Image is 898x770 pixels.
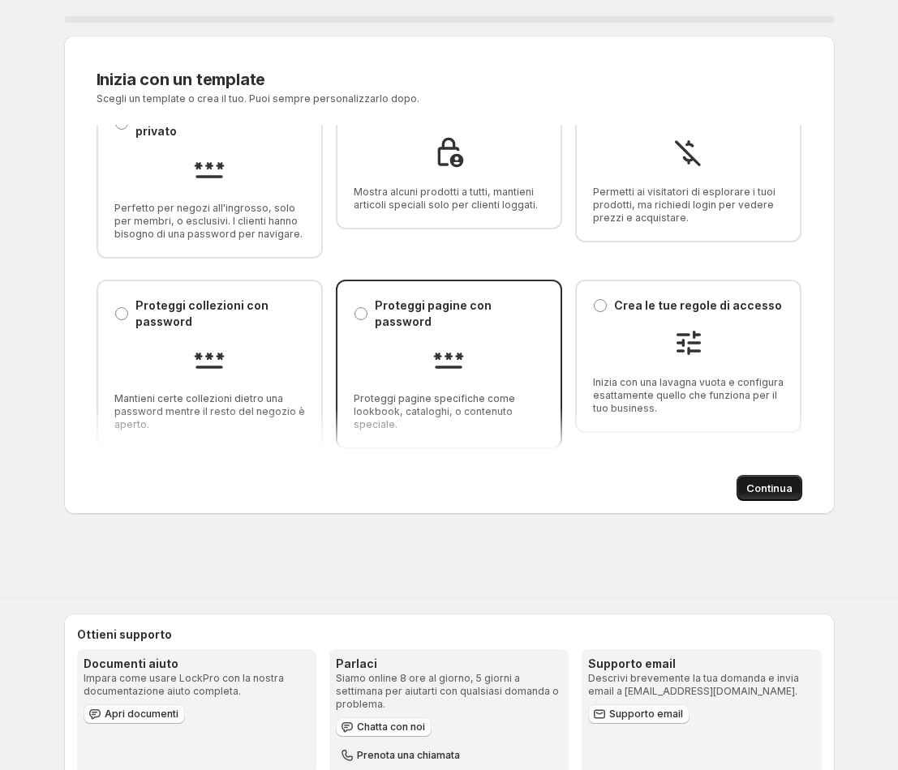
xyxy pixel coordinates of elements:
[588,656,814,672] h3: Supporto email
[84,672,310,698] p: Impara come usare LockPro con la nostra documentazione aiuto completa.
[354,392,544,431] span: Proteggi pagine specifiche come lookbook, cataloghi, o contenuto speciale.
[672,327,705,359] img: Crea le tue regole di accesso
[97,92,604,105] p: Scegli un template o crea il tuo. Puoi sempre personalizzarlo dopo.
[135,297,305,330] p: Proteggi collezioni con password
[84,656,310,672] h3: Documenti aiuto
[588,704,690,724] a: Supporto email
[588,672,814,698] p: Descrivi brevemente la tua domanda e invia email a [EMAIL_ADDRESS][DOMAIN_NAME].
[193,343,226,375] img: Proteggi collezioni con password
[357,721,425,734] span: Chatta con noi
[614,297,782,314] p: Crea le tue regole di accesso
[593,186,784,225] span: Permetti ai visitatori di esplorare i tuoi prodotti, ma richiedi login per vedere prezzi e acquis...
[193,152,226,185] img: Mantieni l'intero negozio privato
[737,475,802,501] button: Continua
[336,717,432,737] button: Chatta con noi
[84,704,185,724] a: Apri documenti
[97,70,266,89] span: Inizia con un template
[336,746,466,765] button: Prenota una chiamata
[746,480,793,496] span: Continua
[114,202,305,241] span: Perfetto per negozi all'ingrosso, solo per membri, o esclusivi. I clienti hanno bisogno di una pa...
[593,376,784,415] span: Inizia con una lavagna vuota e configura esattamente quello che funziona per il tuo business.
[375,297,544,330] p: Proteggi pagine con password
[357,749,460,762] span: Prenota una chiamata
[336,656,562,672] h3: Parlaci
[105,708,178,721] span: Apri documenti
[672,136,705,169] img: Nascondi Prezzi dagli Ospiti
[432,136,465,169] img: Collezioni solo per membri
[354,186,544,212] span: Mostra alcuni prodotti a tutti, mantieni articoli speciali solo per clienti loggati.
[77,627,822,643] h2: Ottieni supporto
[114,392,305,431] span: Mantieni certe collezioni dietro una password mentre il resto del negozio è aperto.
[609,708,683,721] span: Supporto email
[336,672,562,711] p: Siamo online 8 ore al giorno, 5 giorni a settimana per aiutarti con qualsiasi domanda o problema.
[432,343,465,375] img: Proteggi pagine con password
